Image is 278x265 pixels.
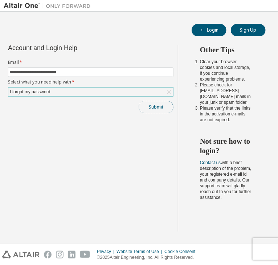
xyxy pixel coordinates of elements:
[8,45,140,51] div: Account and Login Help
[68,251,75,258] img: linkedin.svg
[2,251,40,258] img: altair_logo.svg
[200,136,253,156] h2: Not sure how to login?
[164,249,200,254] div: Cookie Consent
[139,101,173,113] button: Submit
[231,24,266,36] button: Sign Up
[44,251,52,258] img: facebook.svg
[192,24,226,36] button: Login
[8,60,173,65] label: Email
[8,87,173,96] div: I forgot my password
[4,2,94,9] img: Altair One
[200,160,221,165] a: Contact us
[200,82,253,105] li: Please check for [EMAIL_ADDRESS][DOMAIN_NAME] mails in your junk or spam folder.
[200,45,253,54] h2: Other Tips
[97,249,116,254] div: Privacy
[8,79,173,85] label: Select what you need help with
[9,88,51,96] div: I forgot my password
[97,254,200,261] p: © 2025 Altair Engineering, Inc. All Rights Reserved.
[116,249,164,254] div: Website Terms of Use
[200,105,253,123] li: Please verify that the links in the activation e-mails are not expired.
[80,251,90,258] img: youtube.svg
[200,59,253,82] li: Clear your browser cookies and local storage, if you continue experiencing problems.
[200,160,251,200] span: with a brief description of the problem, your registered e-mail id and company details. Our suppo...
[56,251,64,258] img: instagram.svg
